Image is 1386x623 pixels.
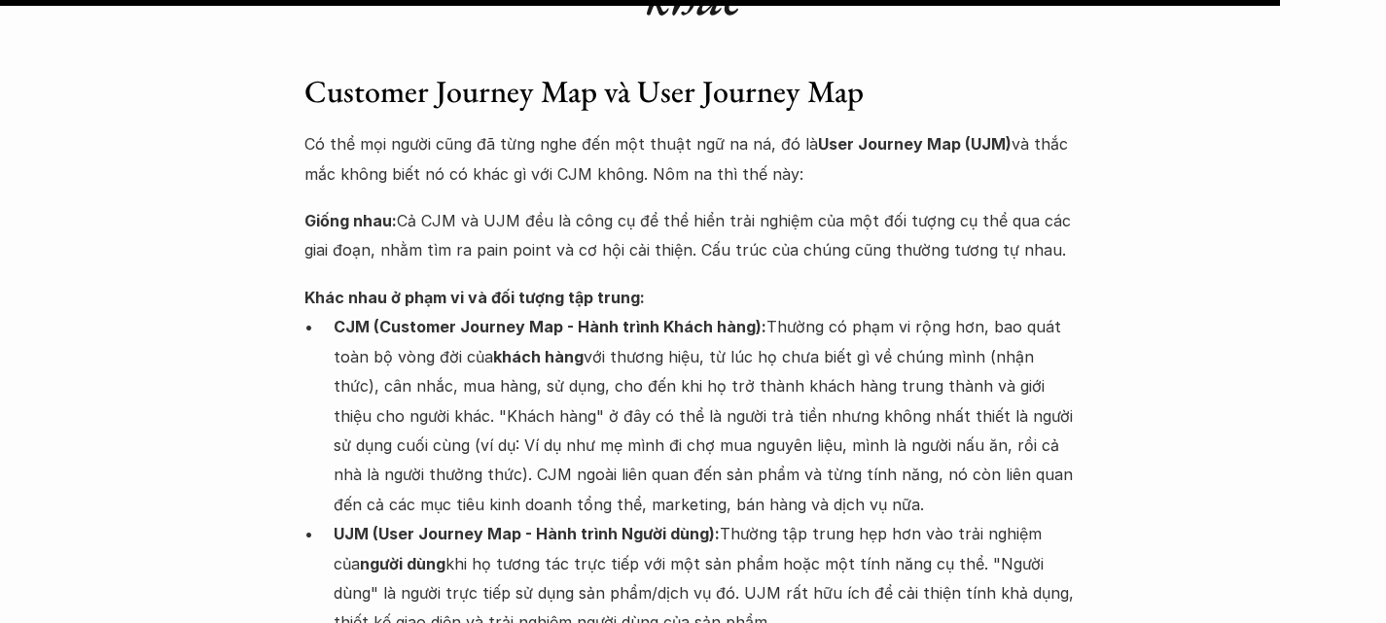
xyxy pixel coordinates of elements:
strong: người dùng [360,554,445,573]
p: Thường có phạm vi rộng hơn, bao quát toàn bộ vòng đời của với thương hiệu, từ lúc họ chưa biết gì... [334,312,1083,519]
h3: Customer Journey Map và User Journey Map [304,72,1083,113]
strong: UJM (User Journey Map - Hành trình Người dùng): [334,524,720,543]
strong: khách hàng [493,347,584,366]
p: Có thể mọi người cũng đã từng nghe đến một thuật ngữ na ná, đó là và thắc mắc không biết nó có kh... [304,129,1083,189]
p: Cả CJM và UJM đều là công cụ để thể hiển trải nghiệm của một đối tượng cụ thể qua các giai đoạn, ... [304,206,1083,265]
strong: Giống nhau: [304,211,397,230]
strong: CJM (Customer Journey Map - Hành trình Khách hàng): [334,317,766,336]
strong: Khác nhau ở phạm vi và đối tượng tập trung: [304,288,645,307]
strong: User Journey Map (UJM) [818,134,1012,154]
